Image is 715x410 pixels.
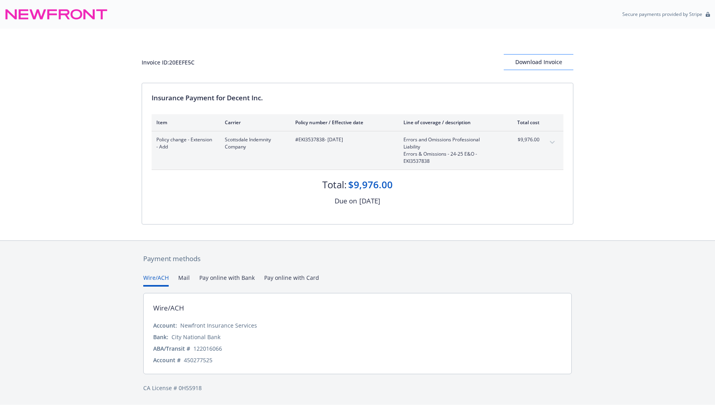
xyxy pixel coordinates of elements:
[510,136,540,143] span: $9,976.00
[403,150,497,165] span: Errors & Omissions - 24-25 E&O - EKI3537838
[143,254,572,264] div: Payment methods
[142,58,195,66] div: Invoice ID: 20EEFE5C
[504,55,573,70] div: Download Invoice
[510,119,540,126] div: Total cost
[153,303,184,313] div: Wire/ACH
[152,93,563,103] div: Insurance Payment for Decent Inc.
[403,136,497,165] span: Errors and Omissions Professional LiabilityErrors & Omissions - 24-25 E&O - EKI3537838
[178,273,190,287] button: Mail
[143,273,169,287] button: Wire/ACH
[403,136,497,150] span: Errors and Omissions Professional Liability
[322,178,347,191] div: Total:
[295,119,391,126] div: Policy number / Effective date
[193,344,222,353] div: 122016066
[225,136,282,150] span: Scottsdale Indemnity Company
[156,136,212,150] span: Policy change - Extension - Add
[153,321,177,330] div: Account:
[143,384,572,392] div: CA License # 0H55918
[171,333,220,341] div: City National Bank
[153,333,168,341] div: Bank:
[153,344,190,353] div: ABA/Transit #
[295,136,391,143] span: #EKI3537838 - [DATE]
[622,11,702,18] p: Secure payments provided by Stripe
[152,131,563,170] div: Policy change - Extension - AddScottsdale Indemnity Company#EKI3537838- [DATE]Errors and Omission...
[335,196,357,206] div: Due on
[184,356,212,364] div: 450277525
[199,273,255,287] button: Pay online with Bank
[180,321,257,330] div: Newfront Insurance Services
[403,119,497,126] div: Line of coverage / description
[264,273,319,287] button: Pay online with Card
[225,119,282,126] div: Carrier
[359,196,380,206] div: [DATE]
[546,136,559,149] button: expand content
[153,356,181,364] div: Account #
[348,178,393,191] div: $9,976.00
[504,54,573,70] button: Download Invoice
[156,119,212,126] div: Item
